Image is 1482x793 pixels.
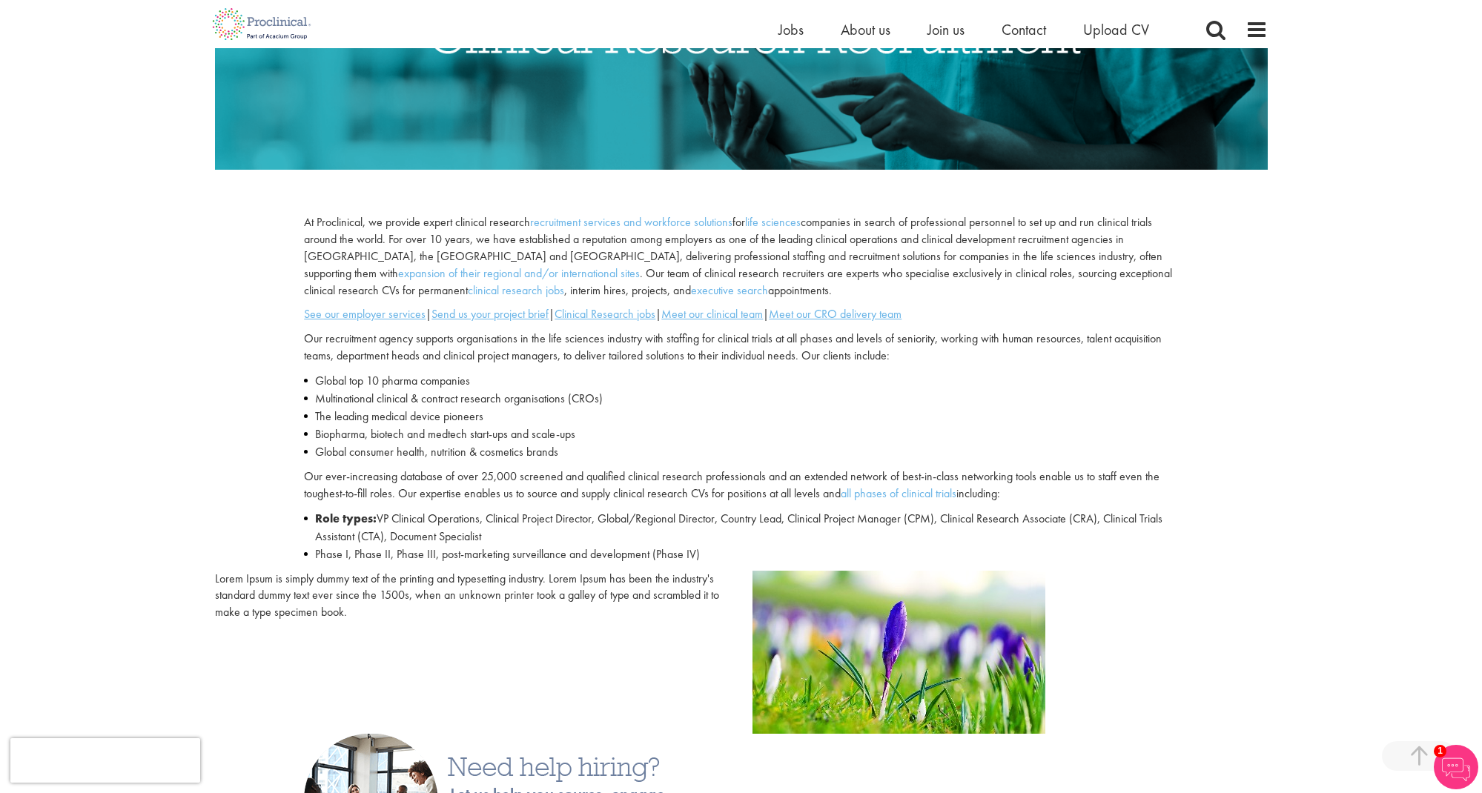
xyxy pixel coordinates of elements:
[841,485,956,501] a: all phases of clinical trials
[1083,20,1149,39] a: Upload CV
[778,20,804,39] a: Jobs
[555,306,655,322] a: Clinical Research jobs
[530,214,732,230] a: recruitment services and workforce solutions
[304,545,1177,563] li: Phase I, Phase II, Phase III, post-marketing surveillance and development (Phase IV)
[304,510,1177,545] li: VP Clinical Operations, Clinical Project Director, Global/Regional Director, Country Lead, Clinic...
[752,571,1045,734] img: g03-1.jpg
[1434,745,1478,789] img: Chatbot
[304,372,1177,390] li: Global top 10 pharma companies
[304,331,1177,365] p: Our recruitment agency supports organisations in the life sciences industry with staffing for cli...
[215,571,730,622] p: Lorem Ipsum is simply dummy text of the printing and typesetting industry. Lorem Ipsum has been t...
[691,282,768,298] a: executive search
[315,511,377,526] strong: Role types:
[304,408,1177,425] li: The leading medical device pioneers
[468,282,564,298] a: clinical research jobs
[398,265,640,281] a: expansion of their regional and/or international sites
[304,425,1177,443] li: Biopharma, biotech and medtech start-ups and scale-ups
[1434,745,1446,757] span: 1
[769,306,902,322] a: Meet our CRO delivery team
[1002,20,1046,39] a: Contact
[304,306,426,322] a: See our employer services
[841,20,890,39] a: About us
[304,468,1177,502] p: Our ever-increasing database of over 25,000 screened and qualified clinical research professional...
[745,214,801,230] a: life sciences
[304,214,1177,299] p: At Proclinical, we provide expert clinical research for companies in search of professional perso...
[304,306,1177,323] p: | | | |
[661,306,763,322] a: Meet our clinical team
[431,306,549,322] a: Send us your project brief
[304,390,1177,408] li: Multinational clinical & contract research organisations (CROs)
[304,443,1177,461] li: Global consumer health, nutrition & cosmetics brands
[10,738,200,783] iframe: reCAPTCHA
[927,20,965,39] a: Join us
